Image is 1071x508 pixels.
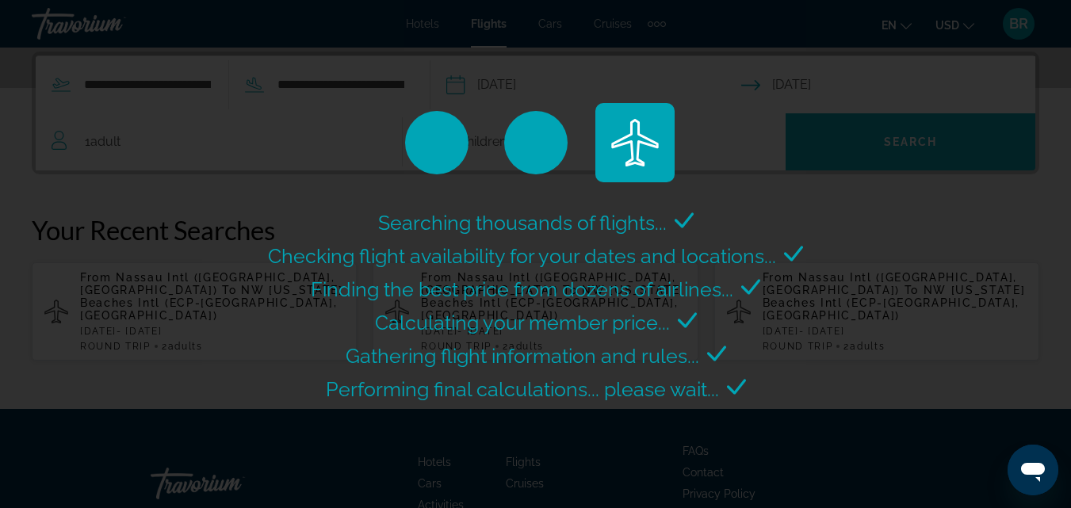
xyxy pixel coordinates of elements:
span: Calculating your member price... [375,311,670,334]
span: Checking flight availability for your dates and locations... [268,244,776,268]
iframe: Button to launch messaging window [1008,445,1058,495]
span: Performing final calculations... please wait... [326,377,719,401]
span: Finding the best price from dozens of airlines... [311,277,733,301]
span: Searching thousands of flights... [378,211,667,235]
span: Gathering flight information and rules... [346,344,699,368]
